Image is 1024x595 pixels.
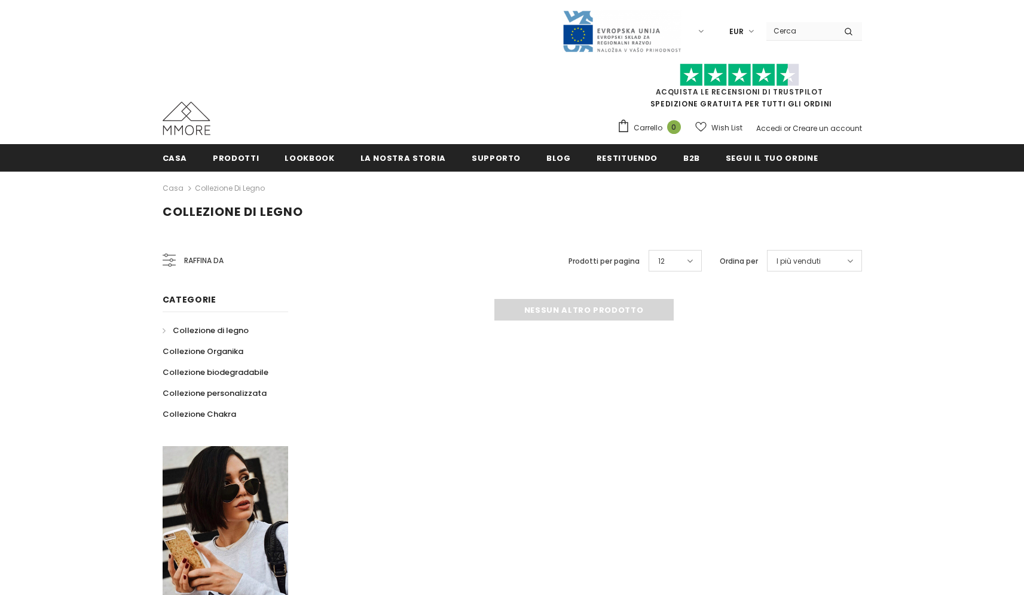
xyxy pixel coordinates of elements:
a: Lookbook [285,144,334,171]
img: Casi MMORE [163,102,210,135]
a: Blog [546,144,571,171]
span: I più venduti [777,255,821,267]
span: SPEDIZIONE GRATUITA PER TUTTI GLI ORDINI [617,69,862,109]
a: Restituendo [597,144,658,171]
a: Collezione di legno [163,320,249,341]
label: Ordina per [720,255,758,267]
span: Prodotti [213,152,259,164]
a: Carrello 0 [617,119,687,137]
a: La nostra storia [360,144,446,171]
span: supporto [472,152,521,164]
a: supporto [472,144,521,171]
label: Prodotti per pagina [568,255,640,267]
a: Accedi [756,123,782,133]
a: Collezione Chakra [163,404,236,425]
span: Categorie [163,294,216,306]
span: 0 [667,120,681,134]
span: Raffina da [184,254,224,267]
span: 12 [658,255,665,267]
a: Collezione Organika [163,341,243,362]
span: Carrello [634,122,662,134]
a: Casa [163,144,188,171]
span: Restituendo [597,152,658,164]
a: Collezione personalizzata [163,383,267,404]
span: Collezione personalizzata [163,387,267,399]
input: Search Site [766,22,835,39]
span: La nostra storia [360,152,446,164]
span: Wish List [711,122,742,134]
img: Fidati di Pilot Stars [680,63,799,87]
span: Segui il tuo ordine [726,152,818,164]
span: EUR [729,26,744,38]
a: Prodotti [213,144,259,171]
span: Lookbook [285,152,334,164]
span: Collezione Organika [163,346,243,357]
a: Collezione biodegradabile [163,362,268,383]
span: Blog [546,152,571,164]
span: Collezione Chakra [163,408,236,420]
span: Collezione biodegradabile [163,367,268,378]
span: Casa [163,152,188,164]
a: Javni Razpis [562,26,681,36]
img: Javni Razpis [562,10,681,53]
a: Collezione di legno [195,183,265,193]
a: Casa [163,181,184,196]
a: Acquista le recensioni di TrustPilot [656,87,823,97]
span: Collezione di legno [163,203,303,220]
a: B2B [683,144,700,171]
span: Collezione di legno [173,325,249,336]
span: or [784,123,791,133]
a: Creare un account [793,123,862,133]
a: Segui il tuo ordine [726,144,818,171]
a: Wish List [695,117,742,138]
span: B2B [683,152,700,164]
